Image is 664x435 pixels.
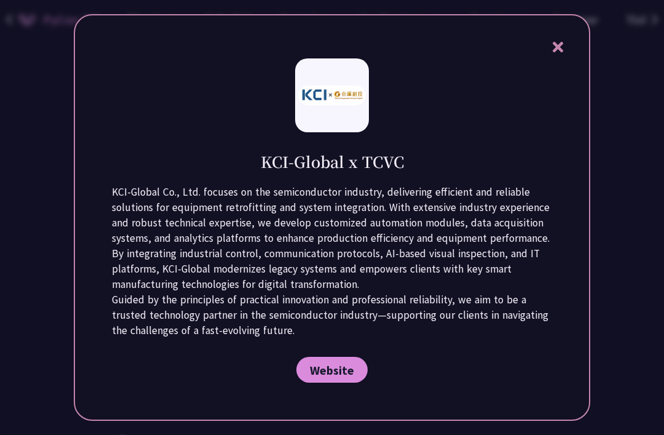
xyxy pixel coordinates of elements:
img: photo [298,86,366,105]
span: Website [310,362,354,378]
a: Website [296,357,368,383]
p: KCI-Global Co., Ltd. focuses on the semiconductor industry, delivering efficient and reliable sol... [112,185,552,338]
h1: KCI-Global x TCVC [261,151,404,172]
